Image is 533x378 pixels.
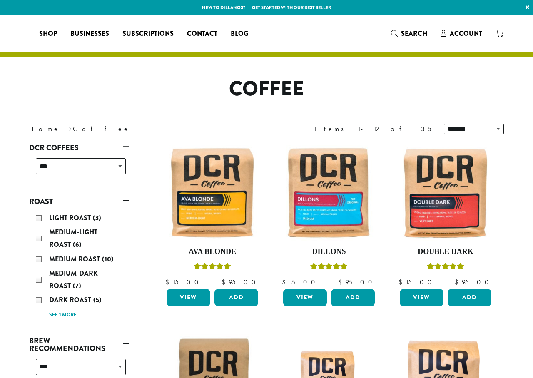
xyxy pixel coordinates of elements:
button: Add [214,289,258,306]
bdi: 15.00 [165,278,202,286]
h1: Coffee [23,77,510,101]
div: Items 1-12 of 35 [315,124,431,134]
span: Medium-Dark Roast [49,269,98,291]
span: – [210,278,214,286]
div: Rated 5.00 out of 5 [194,261,231,274]
a: Get started with our best seller [252,4,331,11]
span: Search [401,29,427,38]
button: Add [331,289,375,306]
h4: Dillons [281,247,377,256]
a: Home [29,124,60,133]
img: Dillons-12oz-300x300.jpg [281,145,377,241]
span: (5) [93,295,102,305]
span: $ [455,278,462,286]
span: $ [282,278,289,286]
img: Ava-Blonde-12oz-1-300x300.jpg [164,145,260,241]
a: DCR Coffees [29,141,129,155]
div: Rated 4.50 out of 5 [427,261,464,274]
bdi: 15.00 [282,278,319,286]
button: Add [448,289,491,306]
span: (10) [102,254,114,264]
a: Ava BlondeRated 5.00 out of 5 [164,145,260,286]
span: Light Roast [49,213,93,223]
a: Search [384,27,434,40]
a: Shop [32,27,64,40]
a: DillonsRated 5.00 out of 5 [281,145,377,286]
span: (6) [73,240,82,249]
bdi: 95.00 [222,278,259,286]
a: Brew Recommendations [29,334,129,356]
h4: Double Dark [398,247,493,256]
span: $ [399,278,406,286]
a: Roast [29,194,129,209]
div: DCR Coffees [29,155,129,184]
span: (7) [73,281,81,291]
a: See 1 more [49,311,77,319]
h4: Ava Blonde [164,247,260,256]
span: Shop [39,29,57,39]
img: Double-Dark-12oz-300x300.jpg [398,145,493,241]
span: Dark Roast [49,295,93,305]
span: › [69,121,72,134]
a: View [400,289,443,306]
span: $ [338,278,345,286]
span: $ [222,278,229,286]
a: View [283,289,327,306]
span: $ [165,278,172,286]
span: Account [450,29,482,38]
div: Rated 5.00 out of 5 [310,261,348,274]
div: Roast [29,209,129,324]
span: Blog [231,29,248,39]
span: Medium Roast [49,254,102,264]
a: View [167,289,210,306]
nav: Breadcrumb [29,124,254,134]
span: Medium-Light Roast [49,227,97,249]
span: Subscriptions [122,29,174,39]
span: Businesses [70,29,109,39]
bdi: 95.00 [338,278,376,286]
bdi: 95.00 [455,278,493,286]
span: – [327,278,330,286]
bdi: 15.00 [399,278,436,286]
a: Double DarkRated 4.50 out of 5 [398,145,493,286]
span: Contact [187,29,217,39]
span: (3) [93,213,101,223]
span: – [443,278,447,286]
